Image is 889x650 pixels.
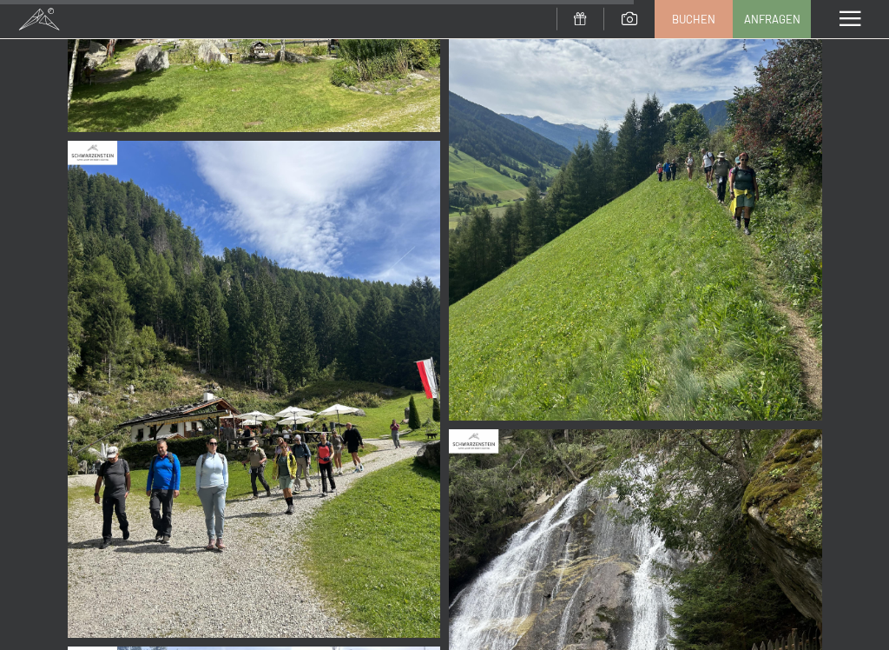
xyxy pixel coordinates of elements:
[655,1,732,37] a: Buchen
[734,1,810,37] a: Anfragen
[68,136,441,643] a: 08-09-2025
[744,11,800,27] span: Anfragen
[68,141,441,639] img: 08-09-2025
[672,11,715,27] span: Buchen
